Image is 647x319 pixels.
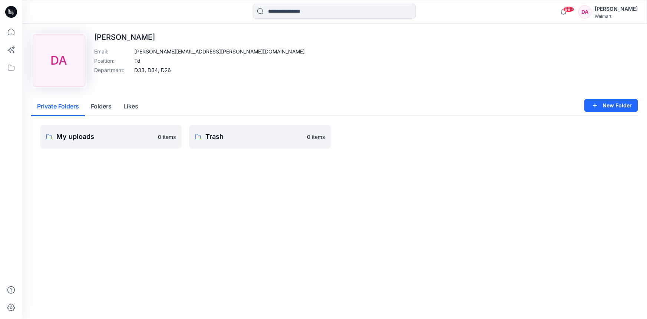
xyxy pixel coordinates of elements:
a: Trash0 items [189,125,331,149]
p: Department : [94,66,131,74]
div: DA [33,34,85,87]
p: [PERSON_NAME][EMAIL_ADDRESS][PERSON_NAME][DOMAIN_NAME] [134,48,305,55]
button: Private Folders [31,97,85,116]
p: D33, D34, D26 [134,66,171,74]
span: 99+ [563,6,574,12]
button: Likes [118,97,144,116]
p: Email : [94,48,131,55]
p: My uploads [56,131,154,142]
div: [PERSON_NAME] [595,4,638,13]
button: Folders [85,97,118,116]
p: Td [134,57,141,65]
p: Trash [205,131,303,142]
button: New Folder [584,99,638,112]
p: [PERSON_NAME] [94,33,305,42]
p: 0 items [307,133,325,141]
p: 0 items [158,133,176,141]
p: Position : [94,57,131,65]
div: Walmart [595,13,638,19]
a: My uploads0 items [40,125,182,149]
div: DA [578,5,592,19]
